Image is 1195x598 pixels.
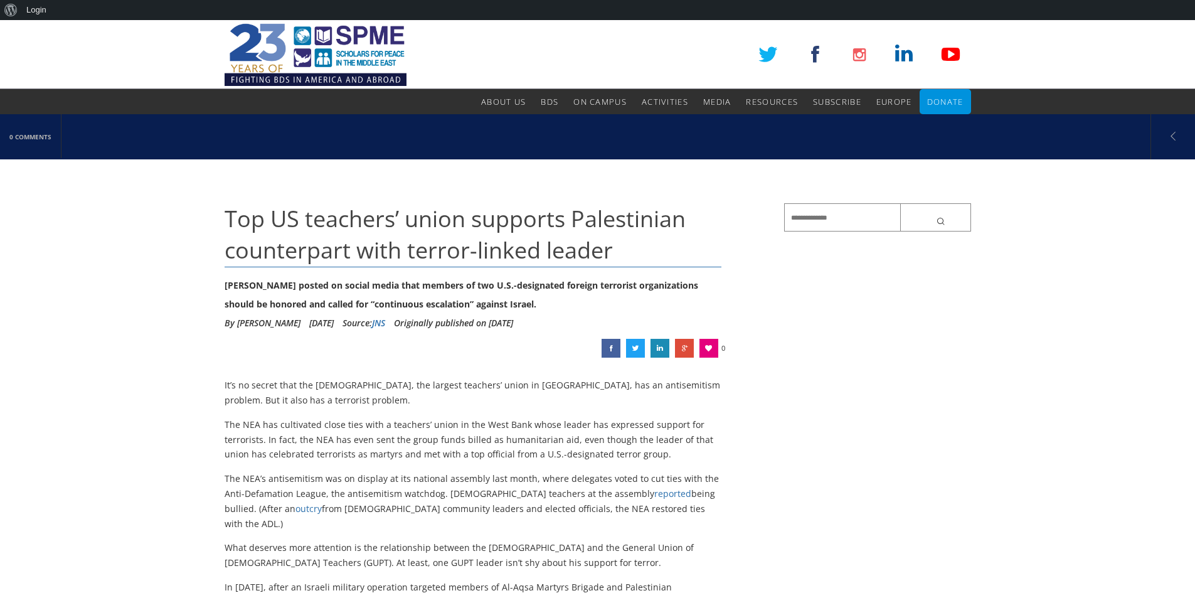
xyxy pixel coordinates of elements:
p: It’s no secret that the [DEMOGRAPHIC_DATA], the largest teachers’ union in [GEOGRAPHIC_DATA], has... [225,378,722,408]
div: Source: [343,314,385,333]
span: 0 [721,339,725,358]
span: Media [703,96,731,107]
a: Europe [876,89,912,114]
span: BDS [541,96,558,107]
a: On Campus [573,89,627,114]
a: Top US teachers’ union supports Palestinian counterpart with terror-linked leader [675,339,694,358]
a: Media [703,89,731,114]
span: Activities [642,96,688,107]
a: About Us [481,89,526,114]
a: BDS [541,89,558,114]
a: Donate [927,89,964,114]
p: The NEA has cultivated close ties with a teachers’ union in the West Bank whose leader has expres... [225,417,722,462]
p: What deserves more attention is the relationship between the [DEMOGRAPHIC_DATA] and the General U... [225,540,722,570]
a: Top US teachers’ union supports Palestinian counterpart with terror-linked leader [602,339,620,358]
a: JNS [372,317,385,329]
span: Top US teachers’ union supports Palestinian counterpart with terror-linked leader [225,203,686,265]
span: Subscribe [813,96,861,107]
a: Top US teachers’ union supports Palestinian counterpart with terror-linked leader [626,339,645,358]
span: Donate [927,96,964,107]
a: outcry [295,503,322,515]
a: Activities [642,89,688,114]
span: About Us [481,96,526,107]
a: Top US teachers’ union supports Palestinian counterpart with terror-linked leader [651,339,669,358]
a: reported [654,488,691,499]
a: Subscribe [813,89,861,114]
img: SPME [225,20,406,89]
div: [PERSON_NAME] posted on social media that members of two U.S.-designated foreign terrorist organi... [225,276,722,314]
span: Resources [746,96,798,107]
span: Europe [876,96,912,107]
a: Resources [746,89,798,114]
p: The NEA’s antisemitism was on display at its national assembly last month, where delegates voted ... [225,471,722,531]
li: By [PERSON_NAME] [225,314,300,333]
li: [DATE] [309,314,334,333]
li: Originally published on [DATE] [394,314,513,333]
span: On Campus [573,96,627,107]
